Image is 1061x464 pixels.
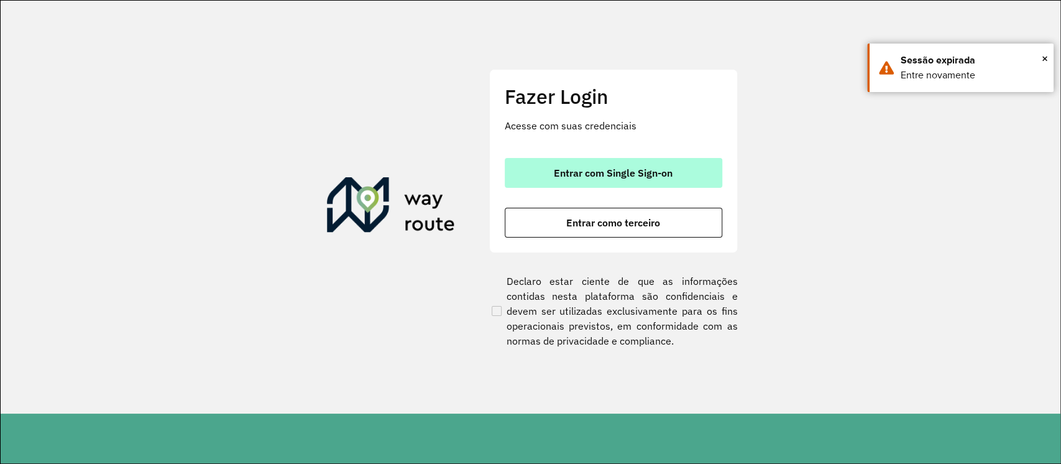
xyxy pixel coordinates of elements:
[505,118,722,133] p: Acesse com suas credenciais
[566,218,660,228] span: Entrar como terceiro
[505,85,722,108] h2: Fazer Login
[901,68,1044,83] div: Entre novamente
[901,53,1044,68] div: Sessão expirada
[554,168,673,178] span: Entrar com Single Sign-on
[1042,49,1048,68] span: ×
[505,208,722,238] button: button
[327,177,455,237] img: Roteirizador AmbevTech
[1042,49,1048,68] button: Close
[489,274,738,348] label: Declaro estar ciente de que as informações contidas nesta plataforma são confidenciais e devem se...
[505,158,722,188] button: button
